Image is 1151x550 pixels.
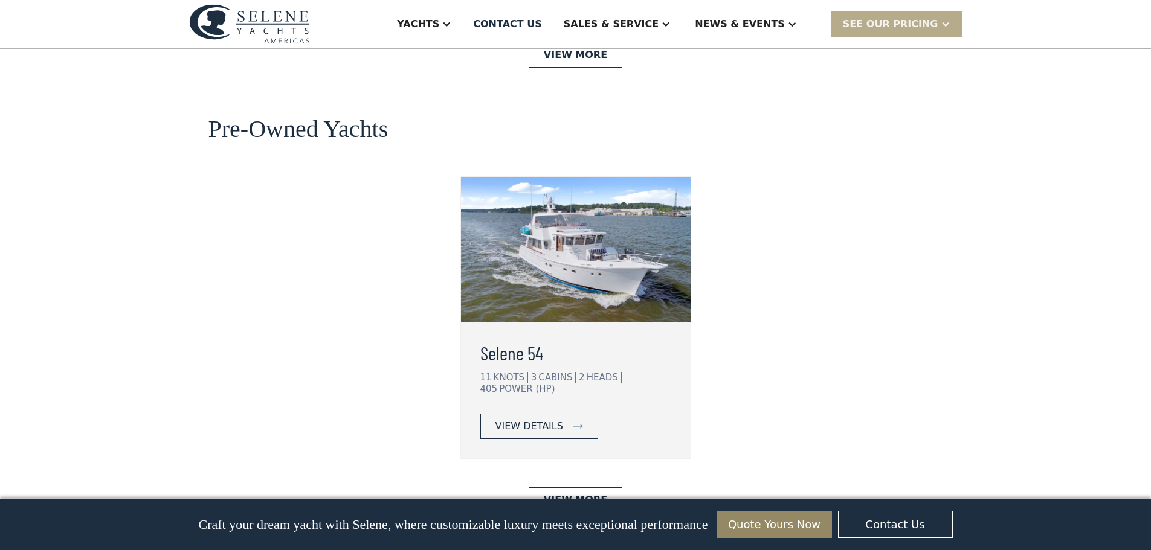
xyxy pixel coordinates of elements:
[538,372,576,383] div: CABINS
[838,511,953,538] a: Contact Us
[499,383,558,394] div: POWER (HP)
[480,338,671,367] a: Selene 54
[564,17,659,31] div: Sales & Service
[573,424,583,429] img: icon
[579,372,585,383] div: 2
[189,4,310,43] img: logo
[531,372,537,383] div: 3
[529,487,622,513] a: View More
[473,17,542,31] div: Contact US
[495,419,563,433] div: view details
[198,517,708,532] p: Craft your dream yacht with Selene, where customizable luxury meets exceptional performance
[397,17,439,31] div: Yachts
[717,511,832,538] a: Quote Yours Now
[480,372,492,383] div: 11
[480,383,498,394] div: 405
[529,42,622,68] a: View More
[695,17,785,31] div: News & EVENTS
[831,11,962,37] div: SEE Our Pricing
[494,372,528,383] div: KNOTS
[208,116,389,142] h2: Pre-Owned Yachts
[843,17,938,31] div: SEE Our Pricing
[587,372,622,383] div: HEADS
[480,414,598,439] a: view details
